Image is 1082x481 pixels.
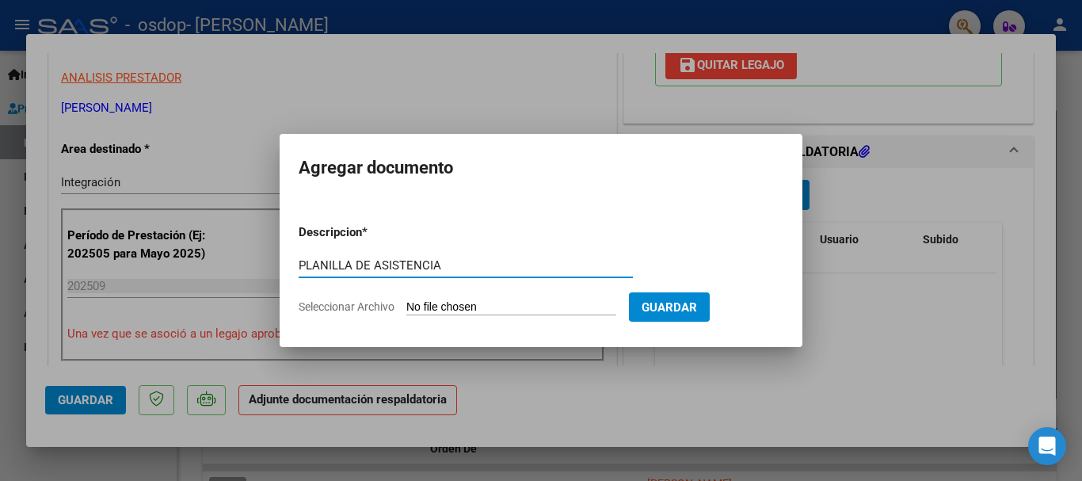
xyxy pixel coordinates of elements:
div: Open Intercom Messenger [1028,427,1066,465]
span: Guardar [642,300,697,315]
span: Seleccionar Archivo [299,300,394,313]
h2: Agregar documento [299,153,783,183]
p: Descripcion [299,223,444,242]
button: Guardar [629,292,710,322]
